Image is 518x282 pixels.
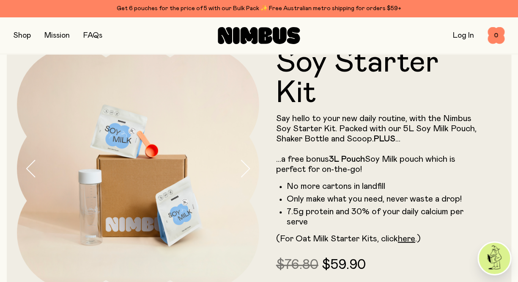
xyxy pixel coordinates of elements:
strong: 3L [329,155,339,163]
h1: Soy Starter Kit [276,47,485,108]
a: Mission [44,32,70,39]
a: here [398,235,415,243]
img: agent [479,243,510,274]
li: No more cartons in landfill [287,181,485,191]
p: Say hello to your new daily routine, with the Nimbus Soy Starter Kit. Packed with our 5L Soy Milk... [276,113,485,174]
span: .) [415,235,421,243]
a: FAQs [83,32,102,39]
span: $76.80 [276,258,318,272]
button: 0 [488,27,504,44]
li: 7.5g protein and 30% of your daily calcium per serve [287,207,485,227]
strong: PLUS [374,135,395,143]
li: Only make what you need, never waste a drop! [287,194,485,204]
div: Get 6 pouches for the price of 5 with our Bulk Pack ✨ Free Australian metro shipping for orders $59+ [14,3,504,14]
strong: Pouch [341,155,365,163]
span: $59.90 [322,258,366,272]
a: Log In [453,32,474,39]
span: (For Oat Milk Starter Kits, click [276,235,398,243]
